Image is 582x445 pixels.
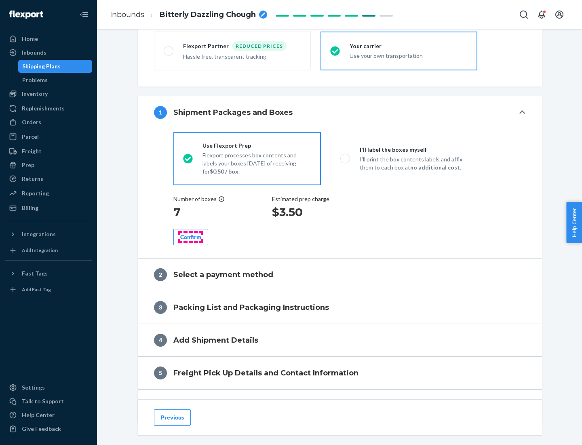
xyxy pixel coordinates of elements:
div: Reduced prices [232,41,287,51]
h1: 7 [173,205,225,219]
p: Estimated prep charge [272,195,329,203]
div: Add Integration [22,247,58,254]
h4: Add Shipment Details [173,335,258,345]
button: Previous [154,409,191,426]
button: 4Add Shipment Details [138,324,542,356]
div: 1 [154,106,167,119]
div: Use your own transportation [350,52,468,60]
div: Integrations [22,230,56,238]
div: Flexport Partner [183,42,232,50]
button: 5Freight Pick Up Details and Contact Information [138,357,542,389]
h4: Select a payment method [173,269,273,280]
a: Inbounds [110,10,144,19]
a: Shipping Plans [18,60,93,73]
div: Talk to Support [22,397,64,405]
a: Add Fast Tag [5,283,92,296]
div: Hassle free, transparent tracking [183,53,301,61]
div: Billing [22,204,38,212]
div: Fast Tags [22,269,48,278]
a: Add Integration [5,244,92,257]
div: Reporting [22,189,49,197]
div: Number of boxes [173,195,225,203]
a: Returns [5,172,92,185]
a: Inventory [5,87,92,100]
div: Help Center [22,411,55,419]
strong: no additional cost. [410,164,461,171]
div: Replenishments [22,104,65,112]
a: Prep [5,159,92,172]
a: Parcel [5,130,92,143]
div: Problems [22,76,48,84]
ol: breadcrumbs [103,3,274,27]
a: Billing [5,201,92,214]
div: Inventory [22,90,48,98]
button: 1Shipment Packages and Boxes [138,96,542,129]
h4: Packing List and Packaging Instructions [173,302,329,313]
a: Replenishments [5,102,92,115]
h4: Shipment Packages and Boxes [173,107,293,118]
div: Shipping Plans [22,62,61,70]
div: 3 [154,301,167,314]
div: Inbounds [22,49,46,57]
a: Inbounds [5,46,92,59]
div: Prep [22,161,34,169]
button: Confirm [173,229,208,245]
a: Talk to Support [5,395,92,408]
div: Confirm [180,233,201,241]
div: 4 [154,334,167,347]
div: Your carrier [350,42,468,50]
button: Open account menu [551,6,567,23]
div: Give Feedback [22,425,61,433]
button: Open Search Box [516,6,532,23]
div: Home [22,35,38,43]
strong: $0.50 / box [210,168,238,175]
div: Returns [22,175,43,183]
button: Close Navigation [76,6,92,23]
h1: $3.50 [272,205,329,219]
div: Use Flexport Prep [202,142,311,150]
a: Reporting [5,187,92,200]
button: 6Review and Confirm Shipment [138,390,542,422]
div: Add Fast Tag [22,286,51,293]
div: Orders [22,118,41,126]
p: I’ll print the box contents labels and affix them to each box at [360,155,468,172]
div: Settings [22,384,45,392]
button: Fast Tags [5,267,92,280]
div: 5 [154,367,167,379]
a: Freight [5,145,92,158]
a: Problems [18,74,93,87]
a: Orders [5,116,92,129]
button: Integrations [5,228,92,241]
div: 2 [154,268,167,281]
a: Home [5,32,92,45]
button: 2Select a payment method [138,259,542,291]
button: Open notifications [533,6,550,23]
p: Flexport processes box contents and labels your boxes [DATE] of receiving for . [202,151,311,176]
div: Parcel [22,133,39,141]
div: I'll label the boxes myself [360,146,468,154]
h4: Freight Pick Up Details and Contact Information [173,368,358,378]
span: Bitterly Dazzling Chough [160,10,256,20]
button: 3Packing List and Packaging Instructions [138,291,542,324]
a: Settings [5,381,92,394]
button: Help Center [566,202,582,243]
img: Flexport logo [9,11,43,19]
a: Help Center [5,409,92,422]
button: Give Feedback [5,422,92,435]
div: Freight [22,147,42,155]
